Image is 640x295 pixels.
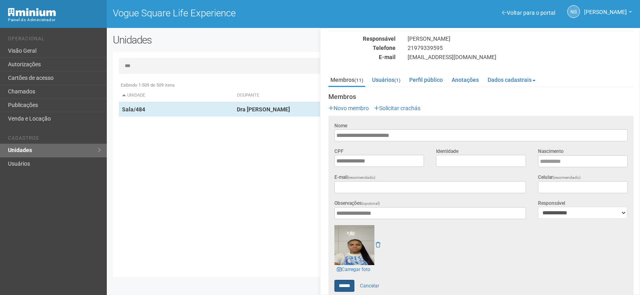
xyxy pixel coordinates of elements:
div: Responsável [322,35,402,42]
strong: Sala/484 [122,106,145,113]
small: (11) [354,77,363,83]
a: Membros(11) [328,74,365,87]
label: CPF [334,148,344,155]
label: Nascimento [538,148,564,155]
div: Exibindo 1-509 de 509 itens [119,82,628,89]
a: Dados cadastrais [486,74,538,86]
a: Carregar foto [334,265,373,274]
label: Identidade [436,148,458,155]
small: (1) [394,77,400,83]
div: Painel do Administrador [8,16,101,24]
h2: Unidades [113,34,323,46]
h1: Vogue Square Life Experience [113,8,368,18]
a: Remover [376,242,380,248]
a: Solicitar crachás [374,105,420,111]
div: [PERSON_NAME] [402,35,640,42]
a: [PERSON_NAME] [584,10,632,16]
a: Perfil público [407,74,445,86]
label: E-mail [334,174,376,181]
div: E-mail [322,53,402,61]
a: Cancelar [356,280,384,292]
th: Unidade: activate to sort column descending [119,89,234,102]
div: 21979339595 [402,44,640,51]
a: NS [567,5,580,18]
strong: Membros [328,93,634,101]
span: Nicolle Silva [584,1,627,15]
label: Responsável [538,200,565,207]
span: (recomendado) [553,175,581,180]
a: Anotações [450,74,481,86]
th: Ocupante: activate to sort column ascending [234,89,443,102]
img: user.png [334,225,374,265]
a: Novo membro [328,105,369,111]
a: Voltar para o portal [502,10,555,16]
span: (recomendado) [348,175,376,180]
label: Observações [334,200,380,207]
label: Celular [538,174,581,181]
span: (opcional) [362,201,380,206]
div: [EMAIL_ADDRESS][DOMAIN_NAME] [402,53,640,61]
strong: Dra [PERSON_NAME] [237,106,290,113]
li: Cadastros [8,135,101,144]
label: Nome [334,122,347,129]
img: Minium [8,8,56,16]
div: Telefone [322,44,402,51]
a: Usuários(1) [370,74,402,86]
li: Operacional [8,36,101,44]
